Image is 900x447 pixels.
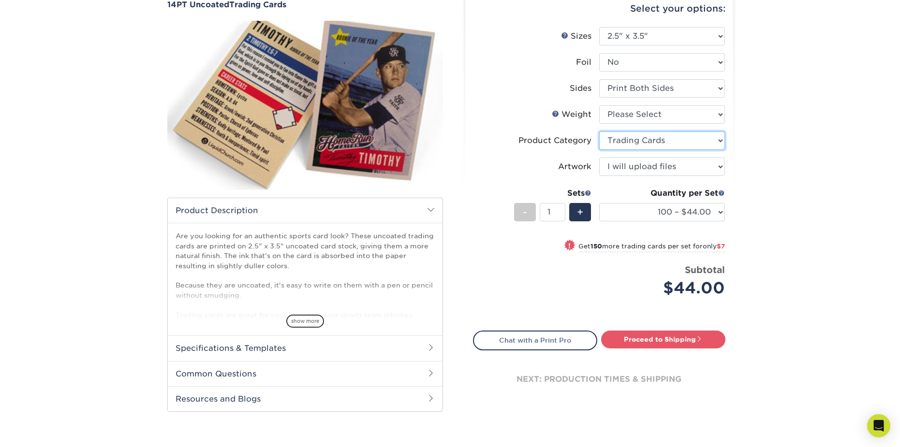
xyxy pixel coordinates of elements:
[518,135,591,146] div: Product Category
[167,10,443,201] img: 14PT Uncoated 01
[176,231,435,339] p: Are you looking for an authentic sports card look? These uncoated trading cards are printed on 2....
[570,83,591,94] div: Sides
[168,386,443,411] h2: Resources and Blogs
[577,205,583,219] span: +
[867,414,890,437] div: Open Intercom Messenger
[473,350,725,408] div: next: production times & shipping
[568,241,571,251] span: !
[576,57,591,68] div: Foil
[717,243,725,250] span: $7
[578,243,725,252] small: Get more trading cards per set for
[703,243,725,250] span: only
[473,331,597,350] a: Chat with a Print Pro
[552,109,591,120] div: Weight
[286,315,324,328] span: show more
[168,361,443,386] h2: Common Questions
[168,335,443,360] h2: Specifications & Templates
[523,205,527,219] span: -
[685,264,725,275] strong: Subtotal
[599,187,725,199] div: Quantity per Set
[168,198,443,223] h2: Product Description
[558,161,591,173] div: Artwork
[590,243,602,250] strong: 150
[561,30,591,42] div: Sizes
[514,187,591,199] div: Sets
[606,276,725,300] div: $44.00
[601,331,725,348] a: Proceed to Shipping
